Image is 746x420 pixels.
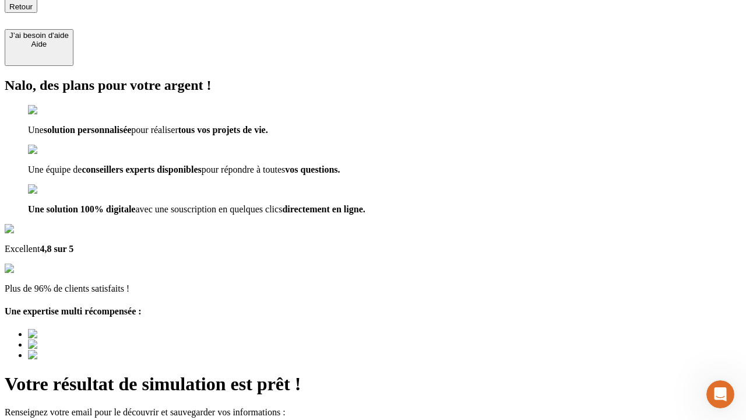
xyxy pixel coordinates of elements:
[5,306,741,317] h4: Une expertise multi récompensée :
[28,164,340,174] span: Une équipe de pour répondre à toutes
[40,244,73,254] strong: 4,8 sur 5
[28,204,365,214] span: avec une souscription en quelques clics
[5,29,73,66] button: J’ai besoin d'aideAide
[28,339,136,350] img: Best savings advice award
[5,224,72,235] img: Google Review
[5,407,741,418] p: Renseignez votre email pour le découvrir et sauvegarder vos informations :
[28,145,78,155] img: checkmark
[9,40,69,48] div: Aide
[44,125,132,135] strong: solution personnalisée
[5,283,741,294] p: Plus de 96% de clients satisfaits !
[706,380,734,408] iframe: Intercom live chat
[282,204,365,214] strong: directement en ligne.
[5,373,741,395] h1: Votre résultat de simulation est prêt !
[28,184,78,195] img: checkmark
[285,164,340,174] strong: vos questions.
[28,329,136,339] img: Best savings advice award
[178,125,268,135] strong: tous vos projets de vie.
[5,78,741,93] h2: Nalo, des plans pour votre argent !
[9,2,33,11] span: Retour
[5,244,73,254] span: Excellent
[28,105,78,116] img: checkmark
[5,264,62,274] img: reviews stars
[9,31,69,40] div: J’ai besoin d'aide
[82,164,201,174] strong: conseillers experts disponibles
[28,125,268,135] span: Une pour réaliser
[28,204,135,214] strong: Une solution 100% digitale
[28,350,136,360] img: Best savings advice award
